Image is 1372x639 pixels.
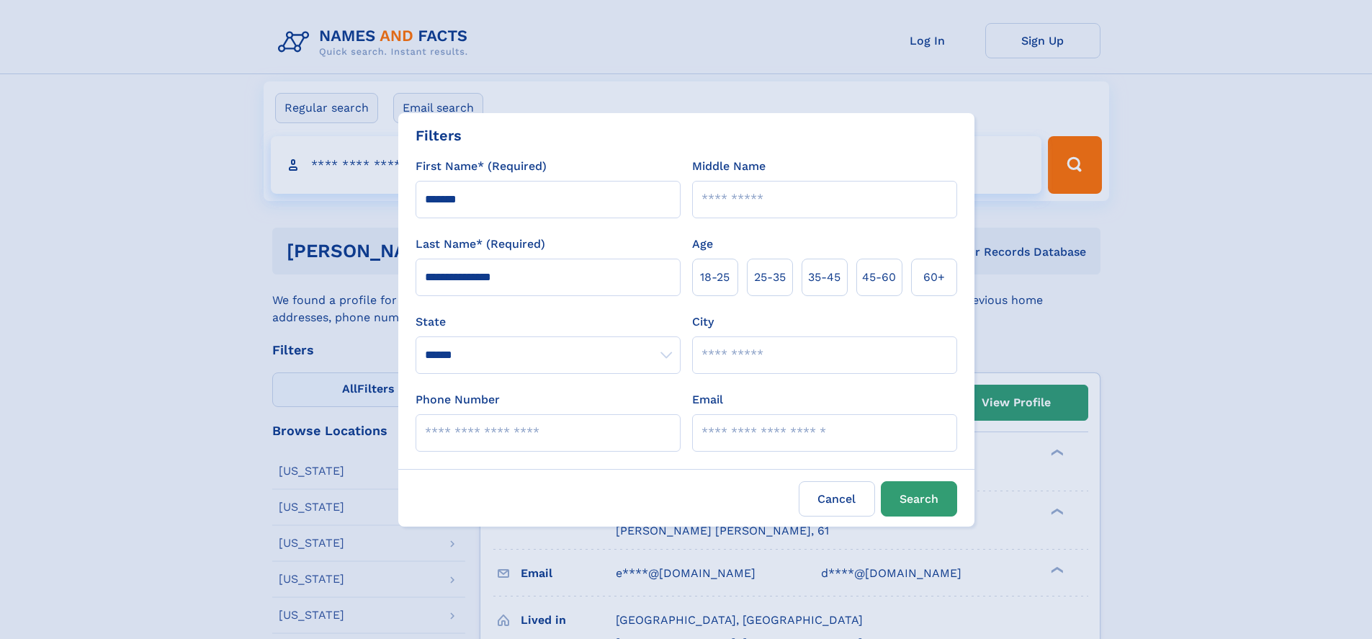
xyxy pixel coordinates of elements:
[700,269,730,286] span: 18‑25
[692,158,766,175] label: Middle Name
[881,481,957,517] button: Search
[862,269,896,286] span: 45‑60
[416,391,500,408] label: Phone Number
[692,236,713,253] label: Age
[692,313,714,331] label: City
[416,236,545,253] label: Last Name* (Required)
[416,158,547,175] label: First Name* (Required)
[808,269,840,286] span: 35‑45
[416,125,462,146] div: Filters
[923,269,945,286] span: 60+
[692,391,723,408] label: Email
[799,481,875,517] label: Cancel
[416,313,681,331] label: State
[754,269,786,286] span: 25‑35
